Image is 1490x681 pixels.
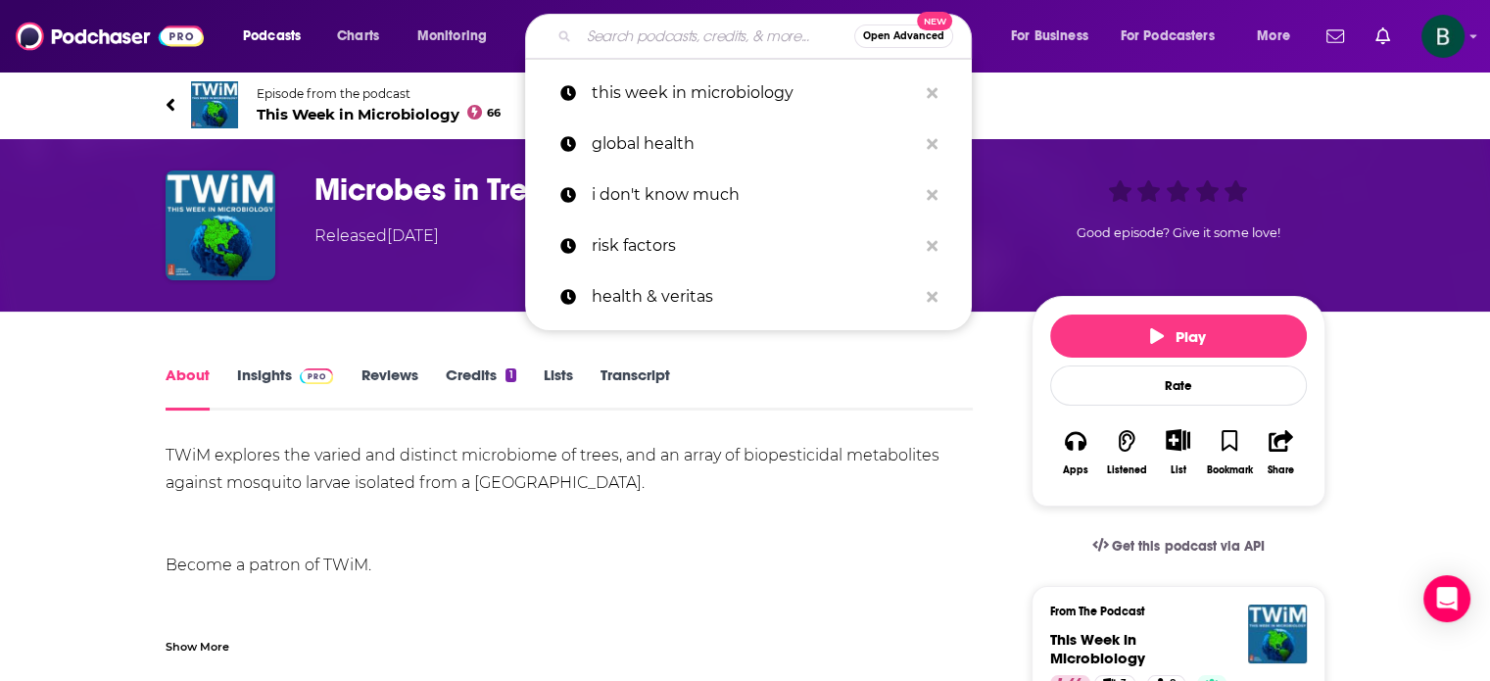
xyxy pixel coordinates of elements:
[166,365,210,411] a: About
[579,21,854,52] input: Search podcasts, credits, & more...
[1150,327,1206,346] span: Play
[16,18,204,55] img: Podchaser - Follow, Share and Rate Podcasts
[249,556,301,574] a: patron
[863,31,944,41] span: Open Advanced
[1368,20,1398,53] a: Show notifications dropdown
[1421,15,1465,58] img: User Profile
[917,12,952,30] span: New
[417,23,487,50] span: Monitoring
[404,21,512,52] button: open menu
[166,170,275,280] img: Microbes in Trees and Plants
[592,170,917,220] p: i don't know much
[1121,23,1215,50] span: For Podcasters
[1050,315,1307,358] button: Play
[314,224,439,248] div: Released [DATE]
[257,105,502,123] span: This Week in Microbiology
[305,556,371,574] span: of TWiM.
[1206,464,1252,476] div: Bookmark
[1108,21,1243,52] button: open menu
[166,81,745,128] a: This Week in MicrobiologyEpisode from the podcastThis Week in Microbiology66
[544,14,990,59] div: Search podcasts, credits, & more...
[1268,464,1294,476] div: Share
[1319,20,1352,53] a: Show notifications dropdown
[525,68,972,119] a: this week in microbiology
[1255,416,1306,488] button: Share
[1158,429,1198,451] button: Show More Button
[592,220,917,271] p: risk factors
[525,220,972,271] a: risk factors
[166,446,939,492] span: TWiM explores the varied and distinct microbiome of trees, and an array of biopesticidal metaboli...
[314,170,1000,209] h1: Microbes in Trees and Plants
[505,368,515,382] div: 1
[1050,605,1291,618] h3: From The Podcast
[854,24,953,48] button: Open AdvancedNew
[1112,538,1264,555] span: Get this podcast via API
[237,365,334,411] a: InsightsPodchaser Pro
[1152,416,1203,488] div: Show More ButtonList
[487,109,501,118] span: 66
[601,365,670,411] a: Transcript
[1050,416,1101,488] button: Apps
[1011,23,1088,50] span: For Business
[1050,365,1307,406] div: Rate
[1421,15,1465,58] span: Logged in as betsy46033
[1107,464,1147,476] div: Listened
[592,119,917,170] p: global health
[525,170,972,220] a: i don't know much
[1077,522,1280,570] a: Get this podcast via API
[337,23,379,50] span: Charts
[1243,21,1315,52] button: open menu
[1204,416,1255,488] button: Bookmark
[1101,416,1152,488] button: Listened
[1077,225,1280,240] span: Good episode? Give it some love!
[257,86,502,101] span: Episode from the podcast
[300,368,334,384] img: Podchaser Pro
[1423,575,1470,622] div: Open Intercom Messenger
[592,68,917,119] p: this week in microbiology
[324,21,391,52] a: Charts
[1171,463,1186,476] div: List
[445,365,515,411] a: Credits1
[166,556,245,574] span: Become a
[243,23,301,50] span: Podcasts
[544,365,573,411] a: Lists
[1257,23,1290,50] span: More
[1421,15,1465,58] button: Show profile menu
[592,271,917,322] p: health & veritas
[229,21,326,52] button: open menu
[997,21,1113,52] button: open menu
[191,81,238,128] img: This Week in Microbiology
[525,271,972,322] a: health & veritas
[1050,630,1145,667] a: This Week in Microbiology
[1248,605,1307,663] img: This Week in Microbiology
[1063,464,1088,476] div: Apps
[360,365,417,411] a: Reviews
[525,119,972,170] a: global health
